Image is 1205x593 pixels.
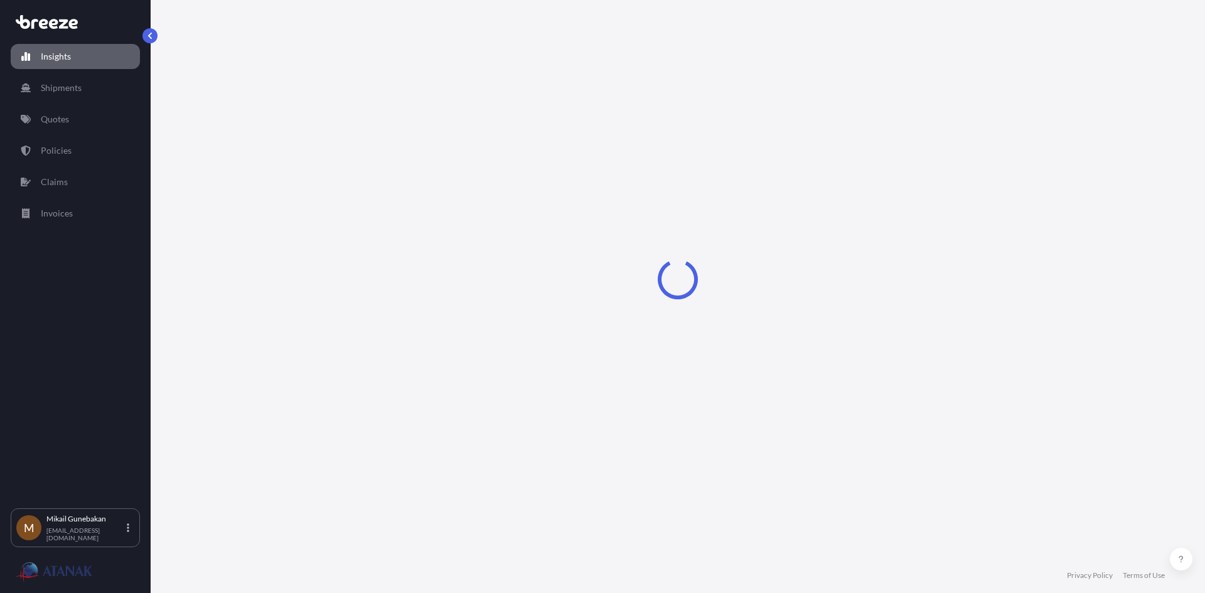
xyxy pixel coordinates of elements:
a: Quotes [11,107,140,132]
p: Policies [41,144,72,157]
a: Terms of Use [1123,570,1165,580]
p: Quotes [41,113,69,126]
span: M [24,521,35,534]
a: Shipments [11,75,140,100]
a: Policies [11,138,140,163]
p: Insights [41,50,71,63]
img: organization-logo [16,562,92,582]
a: Privacy Policy [1067,570,1113,580]
a: Invoices [11,201,140,226]
p: Mikail Gunebakan [46,514,124,524]
p: Claims [41,176,68,188]
a: Insights [11,44,140,69]
p: [EMAIL_ADDRESS][DOMAIN_NAME] [46,526,124,542]
p: Shipments [41,82,82,94]
p: Invoices [41,207,73,220]
a: Claims [11,169,140,195]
